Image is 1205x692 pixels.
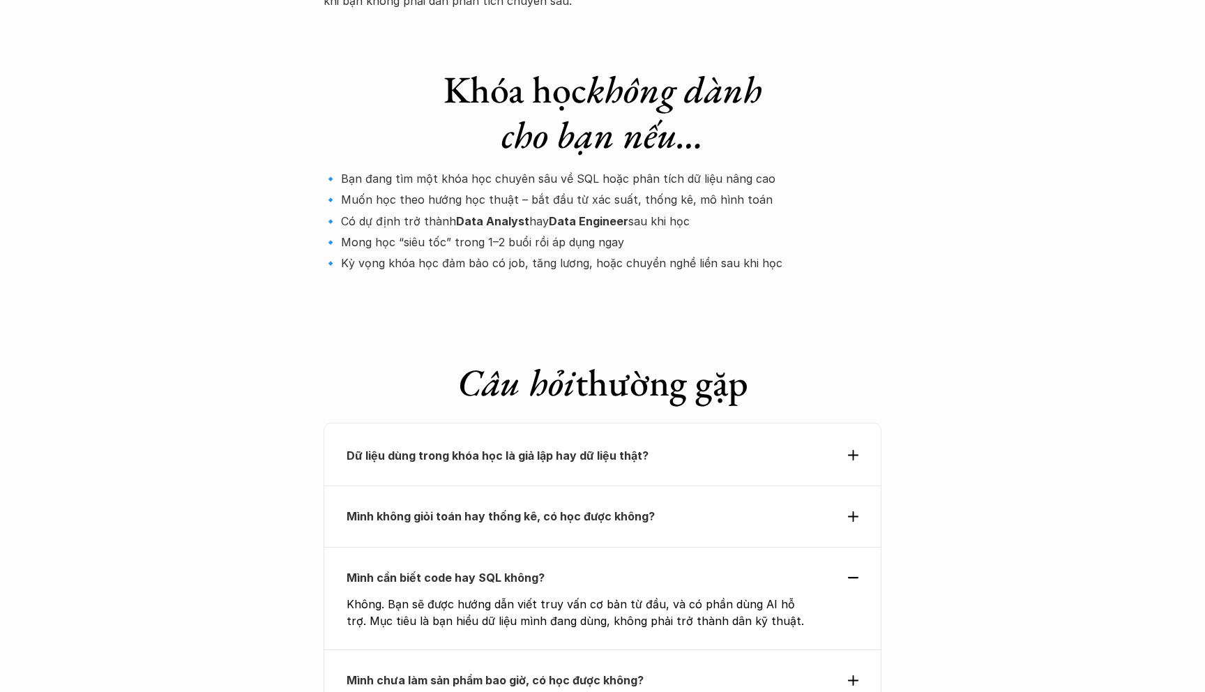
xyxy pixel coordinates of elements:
strong: Mình cần biết code hay SQL không? [347,571,545,585]
em: Câu hỏi [457,358,575,407]
em: không dành cho bạn nếu… [501,65,771,159]
p: 🔹 Bạn đang tìm một khóa học chuyên sâu về SQL hoặc phân tích dữ liệu nâng cao 🔹 Muốn học theo hướ... [324,168,881,274]
strong: Dữ liệu dùng trong khóa học là giả lập hay dữ liệu thật? [347,449,649,462]
p: Không. Bạn sẽ được hướng dẫn viết truy vấn cơ bản từ đầu, và có phần dùng AI hỗ trợ. Mục tiêu là ... [347,596,812,629]
h1: Khóa học [432,67,773,158]
strong: Data Engineer [549,214,628,228]
strong: Mình chưa làm sản phẩm bao giờ, có học được không? [347,673,644,687]
strong: Data Analyst [456,214,529,228]
strong: Mình không giỏi toán hay thống kê, có học được không? [347,509,655,523]
h1: thường gặp [324,360,881,405]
